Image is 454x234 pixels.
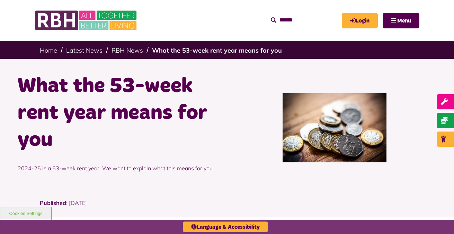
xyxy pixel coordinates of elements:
iframe: Netcall Web Assistant for live chat [423,203,454,234]
a: Home [40,46,57,54]
img: RBH [35,7,139,34]
button: Navigation [383,13,419,28]
p: : [DATE] [40,199,414,217]
a: RBH News [112,46,143,54]
a: Latest News [66,46,103,54]
img: Money 2 [283,93,386,162]
p: 2024-25 is a 53-week rent year. We want to explain what this means for you. [18,154,222,183]
strong: Published [40,199,66,206]
h1: What the 53-week rent year means for you [18,73,222,154]
a: MyRBH [342,13,378,28]
span: Menu [397,18,411,24]
button: Language & Accessibility [183,222,268,232]
a: What the 53-week rent year means for you [152,46,282,54]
